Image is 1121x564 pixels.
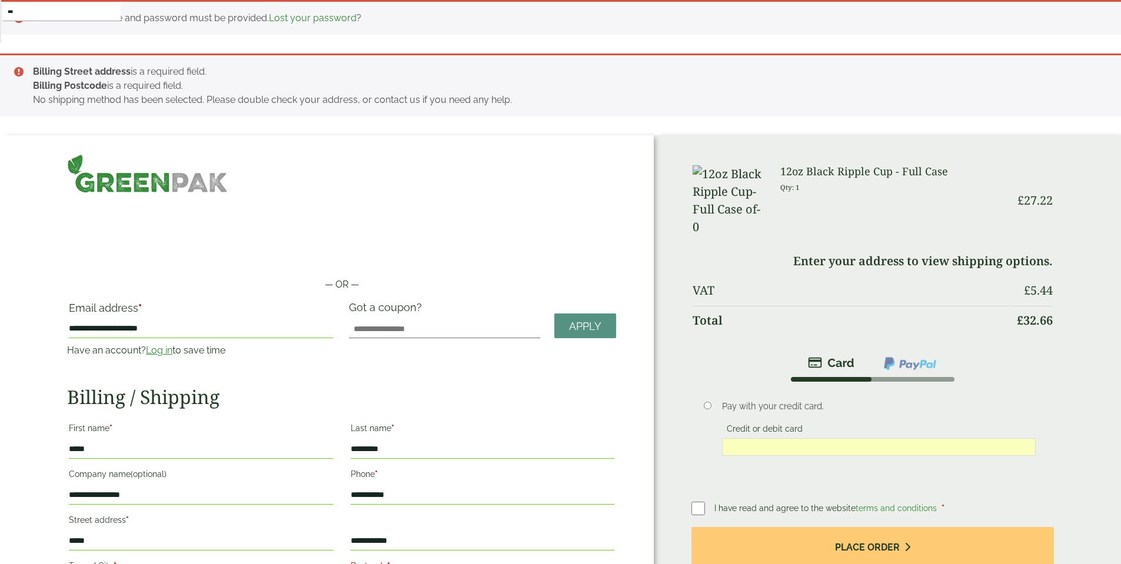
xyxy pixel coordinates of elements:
label: Street address [69,512,332,532]
li: : A username and password must be provided. ? [33,11,1102,25]
a: terms and conditions [856,503,937,513]
th: VAT [693,276,1008,305]
label: Got a coupon? [349,301,427,319]
label: Phone [351,466,614,486]
span: £ [1024,282,1030,298]
li: is a required field. [33,65,1102,79]
img: 12oz Black Ripple Cup-Full Case of-0 [693,165,766,236]
abbr: required [391,423,394,433]
img: stripe.png [808,356,854,370]
iframe: Secure payment button frame [67,240,616,263]
abbr: required [126,515,129,525]
h2: Billing / Shipping [67,386,616,408]
span: I have read and agree to the website [714,503,939,513]
abbr: required [109,423,112,433]
p: — OR — [67,278,616,292]
img: ppcp-gateway.png [883,356,937,371]
abbr: required [138,302,142,314]
iframe: Secure card payment input frame [726,442,1032,452]
abbr: required [375,469,378,479]
a: Lost your password [269,12,357,24]
label: Credit or debit card [722,424,807,437]
h3: 12oz Black Ripple Cup - Full Case [780,165,1008,178]
img: GreenPak Supplies [67,154,228,193]
li: No shipping method has been selected. Please double check your address, or contact us if you need... [33,93,1102,107]
label: First name [69,420,332,440]
label: Last name [351,420,614,440]
bdi: 32.66 [1017,312,1053,328]
small: Qty: 1 [780,183,800,192]
p: Pay with your credit card. [722,400,1036,413]
label: Email address [69,303,332,319]
bdi: 5.44 [1024,282,1053,298]
label: Company name [69,466,332,486]
abbr: required [942,503,944,513]
span: £ [1017,192,1024,208]
strong: Billing Postcode [33,80,107,91]
a: Apply [554,313,616,339]
strong: Billing Street address [33,66,131,77]
bdi: 27.22 [1017,192,1053,208]
span: Apply [569,320,601,333]
span: £ [1017,312,1023,328]
th: Total [693,306,1008,335]
li: is a required field. [33,79,1102,93]
td: Enter your address to view shipping options. [693,247,1052,275]
a: Log in [146,345,172,356]
span: (optional) [131,469,167,479]
p: Have an account? to save time [67,343,334,358]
